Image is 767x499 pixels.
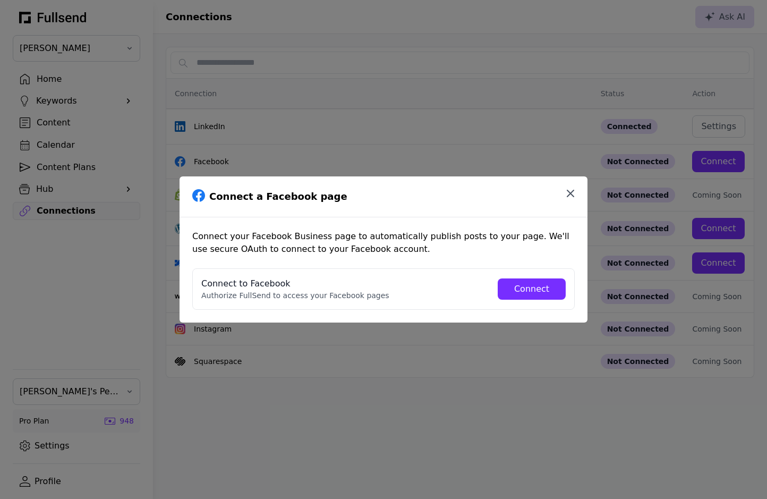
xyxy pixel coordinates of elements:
img: Facebook [192,189,205,202]
p: Authorize FullSend to access your Facebook pages [201,290,389,301]
div: Connect [506,283,557,295]
h1: Connect a Facebook page [209,189,347,204]
h4: Connect to Facebook [201,277,389,290]
button: Connect [498,278,566,300]
p: Connect your Facebook Business page to automatically publish posts to your page. We'll use secure... [192,230,575,256]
